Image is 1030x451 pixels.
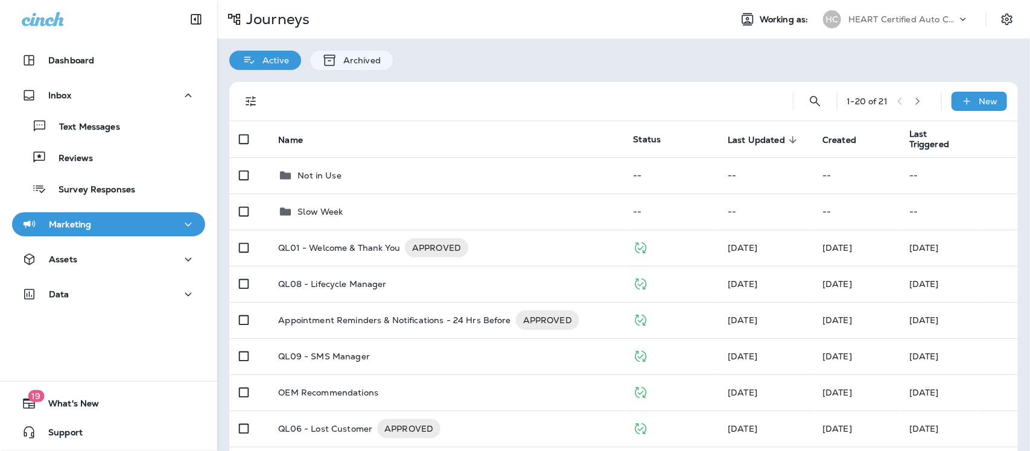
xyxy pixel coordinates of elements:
td: -- [900,157,1018,194]
p: New [979,96,998,106]
span: J-P Scoville [728,387,757,398]
div: APPROVED [516,311,579,330]
button: Settings [996,8,1018,30]
span: Working as: [760,14,811,25]
span: Last Updated [728,135,785,145]
span: Published [633,422,648,433]
span: J-P Scoville [728,423,757,434]
p: Archived [337,55,381,65]
span: Published [633,241,648,252]
button: 19What's New [12,391,205,415]
span: APPROVED [405,242,468,254]
p: Active [256,55,289,65]
div: HC [823,10,841,28]
p: Data [49,289,69,299]
span: J-P Scoville [822,315,852,326]
span: J-P Scoville [822,387,852,398]
span: Developer Integrations [728,242,757,253]
td: -- [718,157,813,194]
span: Status [633,134,661,145]
span: What's New [36,399,99,413]
span: Published [633,277,648,288]
p: Reviews [46,153,93,165]
span: Last Updated [728,134,801,145]
button: Assets [12,247,205,271]
span: Frank Carreno [822,279,852,289]
span: Developer Integrations [728,279,757,289]
td: -- [813,194,900,230]
span: Frank Carreno [728,351,757,362]
button: Text Messages [12,113,205,139]
p: Text Messages [47,122,120,133]
button: Reviews [12,145,205,170]
p: QL08 - Lifecycle Manager [278,279,386,289]
span: J-P Scoville [822,423,852,434]
td: -- [813,157,900,194]
p: Dashboard [48,55,94,65]
button: Collapse Sidebar [179,7,213,31]
span: Support [36,427,83,442]
p: Marketing [49,219,91,229]
span: Last Triggered [909,129,958,150]
button: Support [12,420,205,444]
p: QL06 - Lost Customer [278,419,372,438]
span: Name [278,134,319,145]
button: Data [12,282,205,306]
button: Search Journeys [803,89,827,113]
span: Created [822,134,872,145]
p: QL09 - SMS Manager [278,352,370,361]
td: [DATE] [900,338,1018,374]
span: Last Triggered [909,129,974,150]
span: J-P Scoville [728,315,757,326]
div: APPROVED [377,419,440,438]
td: -- [623,194,718,230]
td: -- [623,157,718,194]
td: -- [900,194,1018,230]
span: Published [633,314,648,324]
button: Dashboard [12,48,205,72]
p: Appointment Reminders & Notifications - 24 Hrs Before [278,311,510,330]
td: [DATE] [900,374,1018,411]
td: [DATE] [900,230,1018,266]
td: [DATE] [900,302,1018,338]
button: Marketing [12,212,205,236]
span: 19 [28,390,44,402]
td: [DATE] [900,266,1018,302]
p: Not in Use [297,171,341,180]
p: Assets [49,254,77,264]
div: APPROVED [405,238,468,257]
p: Inbox [48,90,71,100]
p: Survey Responses [46,184,135,196]
span: Published [633,350,648,361]
p: Slow Week [297,207,343,216]
td: -- [718,194,813,230]
p: HEART Certified Auto Care [848,14,957,24]
button: Inbox [12,83,205,107]
button: Filters [239,89,263,113]
span: Frank Carreno [822,351,852,362]
span: APPROVED [516,314,579,326]
span: Published [633,386,648,397]
span: Created [822,135,856,145]
p: Journeys [241,10,310,28]
span: APPROVED [377,423,440,435]
p: OEM Recommendations [278,388,378,397]
td: [DATE] [900,411,1018,447]
span: Name [278,135,303,145]
button: Survey Responses [12,176,205,201]
span: J-P Scoville [822,242,852,253]
div: 1 - 20 of 21 [847,96,888,106]
p: QL01 - Welcome & Thank You [278,238,400,257]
